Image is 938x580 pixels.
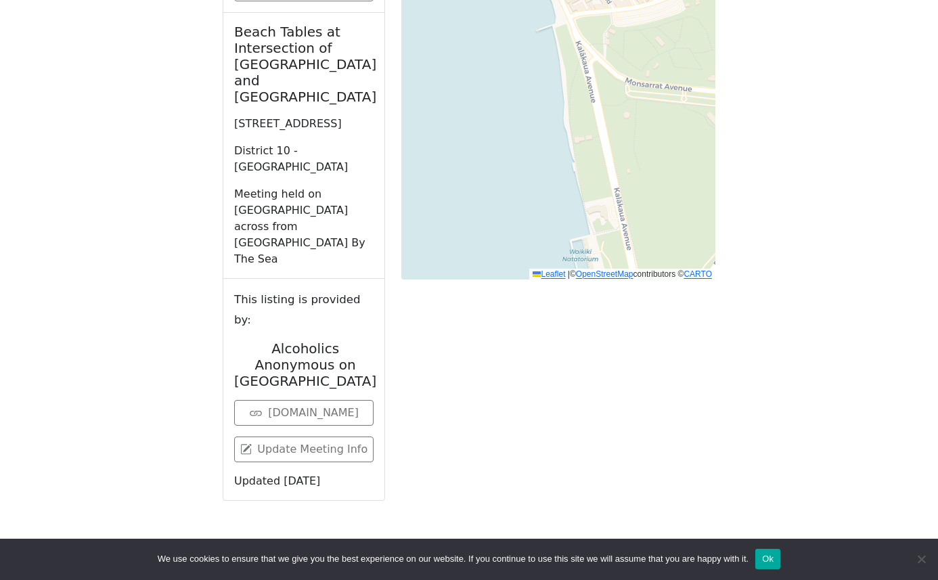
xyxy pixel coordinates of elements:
span: We use cookies to ensure that we give you the best experience on our website. If you continue to ... [158,552,749,566]
p: Updated [DATE] [234,473,374,489]
a: Update Meeting Info [234,437,374,462]
a: OpenStreetMap [576,269,633,279]
h2: Beach Tables at Intersection of [GEOGRAPHIC_DATA] and [GEOGRAPHIC_DATA] [234,24,374,105]
p: [STREET_ADDRESS] [234,116,374,132]
p: Meeting held on [GEOGRAPHIC_DATA] across from [GEOGRAPHIC_DATA] By The Sea [234,186,374,267]
span: No [914,552,928,566]
span: | [568,269,570,279]
a: Leaflet [533,269,565,279]
small: This listing is provided by: [234,290,374,329]
a: CARTO [684,269,712,279]
p: District 10 - [GEOGRAPHIC_DATA] [234,143,374,175]
h2: Alcoholics Anonymous on [GEOGRAPHIC_DATA] [234,340,376,389]
div: © contributors © [529,269,715,280]
button: Ok [755,549,780,569]
a: [DOMAIN_NAME] [234,400,374,426]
